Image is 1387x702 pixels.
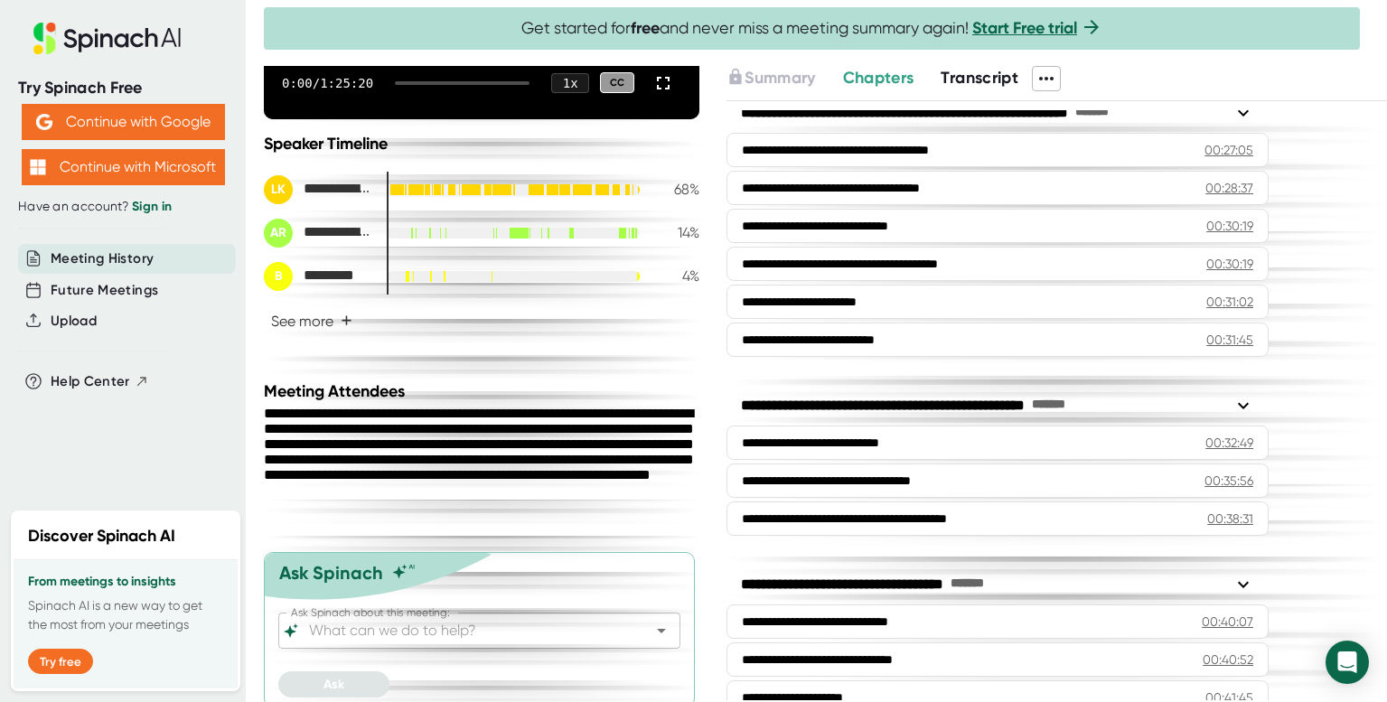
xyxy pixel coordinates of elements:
[600,72,634,93] div: CC
[1326,641,1369,684] div: Open Intercom Messenger
[941,66,1018,90] button: Transcript
[279,562,383,584] div: Ask Spinach
[726,66,815,90] button: Summary
[28,575,223,589] h3: From meetings to insights
[521,18,1102,39] span: Get started for and never miss a meeting summary again!
[264,219,372,248] div: Adrienne Robinson
[1206,331,1253,349] div: 00:31:45
[28,524,175,548] h2: Discover Spinach AI
[1205,434,1253,452] div: 00:32:49
[1207,510,1253,528] div: 00:38:31
[654,181,699,198] div: 68 %
[282,76,373,90] div: 0:00 / 1:25:20
[18,199,228,215] div: Have an account?
[654,267,699,285] div: 4 %
[1205,179,1253,197] div: 00:28:37
[1206,255,1253,273] div: 00:30:19
[323,677,344,692] span: Ask
[1206,293,1253,311] div: 00:31:02
[264,175,372,204] div: Liberated Kids
[22,104,225,140] button: Continue with Google
[36,114,52,130] img: Aehbyd4JwY73AAAAAElFTkSuQmCC
[264,262,372,291] div: Bilaliyah
[264,381,704,401] div: Meeting Attendees
[264,305,360,337] button: See more+
[631,18,660,38] b: free
[264,219,293,248] div: AR
[264,134,699,154] div: Speaker Timeline
[264,262,293,291] div: B
[649,618,674,643] button: Open
[51,371,149,392] button: Help Center
[278,671,389,697] button: Ask
[941,68,1018,88] span: Transcript
[341,314,352,328] span: +
[18,78,228,98] div: Try Spinach Free
[1206,217,1253,235] div: 00:30:19
[1204,141,1253,159] div: 00:27:05
[745,68,815,88] span: Summary
[22,149,225,185] button: Continue with Microsoft
[843,68,914,88] span: Chapters
[1202,613,1253,631] div: 00:40:07
[51,371,130,392] span: Help Center
[843,66,914,90] button: Chapters
[132,199,172,214] a: Sign in
[305,618,622,643] input: What can we do to help?
[1204,472,1253,490] div: 00:35:56
[28,596,223,634] p: Spinach AI is a new way to get the most from your meetings
[28,649,93,674] button: Try free
[51,248,154,269] button: Meeting History
[264,175,293,204] div: LK
[654,224,699,241] div: 14 %
[551,73,589,93] div: 1 x
[51,311,97,332] button: Upload
[51,280,158,301] button: Future Meetings
[1203,651,1253,669] div: 00:40:52
[972,18,1077,38] a: Start Free trial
